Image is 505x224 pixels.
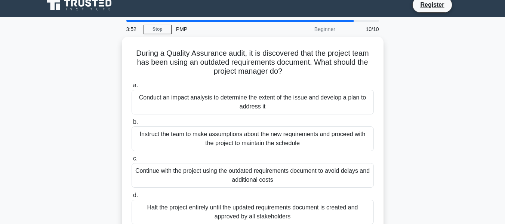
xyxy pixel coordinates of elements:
div: Instruct the team to make assumptions about the new requirements and proceed with the project to ... [132,126,374,151]
span: b. [133,119,138,125]
span: d. [133,192,138,198]
div: Beginner [274,22,340,37]
h5: During a Quality Assurance audit, it is discovered that the project team has been using an outdat... [131,49,375,76]
span: c. [133,155,138,162]
div: Conduct an impact analysis to determine the extent of the issue and develop a plan to address it [132,90,374,114]
span: a. [133,82,138,88]
div: PMP [172,22,274,37]
div: 10/10 [340,22,384,37]
div: Continue with the project using the outdated requirements document to avoid delays and additional... [132,163,374,188]
div: 3:52 [122,22,144,37]
a: Stop [144,25,172,34]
